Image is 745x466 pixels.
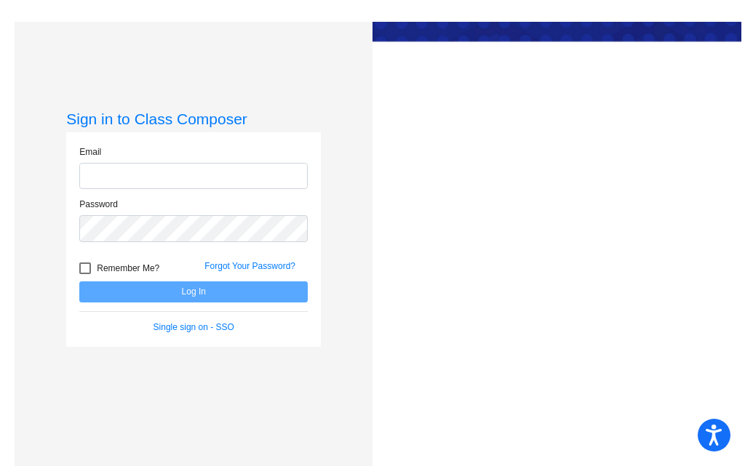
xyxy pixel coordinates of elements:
a: Single sign on - SSO [154,322,234,332]
button: Log In [79,281,308,302]
span: Remember Me? [97,260,159,277]
a: Forgot Your Password? [204,261,295,271]
label: Password [79,198,118,211]
label: Email [79,145,101,158]
h3: Sign in to Class Composer [66,110,321,128]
